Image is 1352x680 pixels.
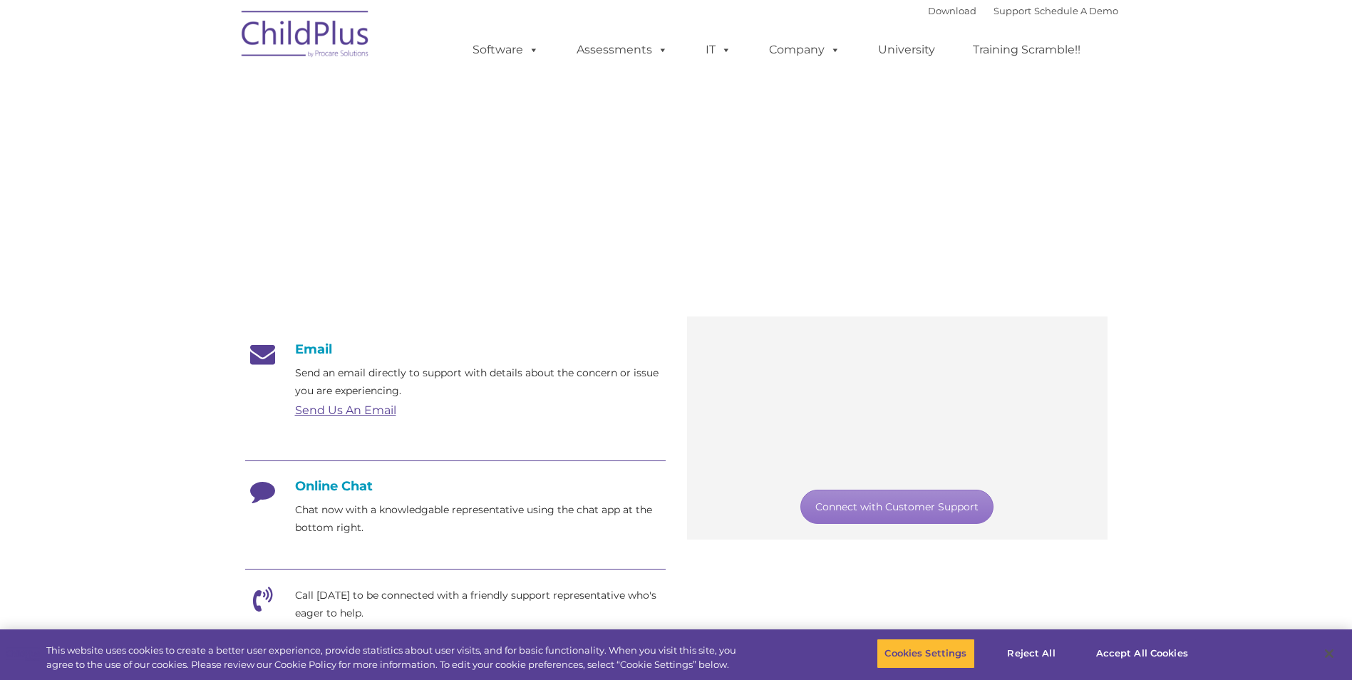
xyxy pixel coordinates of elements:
a: Software [458,36,553,64]
p: Send an email directly to support with details about the concern or issue you are experiencing. [295,364,666,400]
font: | [928,5,1118,16]
a: Training Scramble!! [959,36,1095,64]
a: Schedule A Demo [1034,5,1118,16]
img: ChildPlus by Procare Solutions [234,1,377,72]
p: Call [DATE] to be connected with a friendly support representative who's eager to help. [295,587,666,622]
a: Support [994,5,1031,16]
a: University [864,36,949,64]
h4: Email [245,341,666,357]
p: Chat now with a knowledgable representative using the chat app at the bottom right. [295,501,666,537]
a: Download [928,5,976,16]
div: This website uses cookies to create a better user experience, provide statistics about user visit... [46,644,743,671]
button: Reject All [987,639,1076,669]
a: Send Us An Email [295,403,396,417]
a: Assessments [562,36,682,64]
a: IT [691,36,745,64]
button: Accept All Cookies [1088,639,1196,669]
button: Close [1314,638,1345,669]
a: Company [755,36,855,64]
button: Cookies Settings [877,639,974,669]
h4: Online Chat [245,478,666,494]
a: Connect with Customer Support [800,490,994,524]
